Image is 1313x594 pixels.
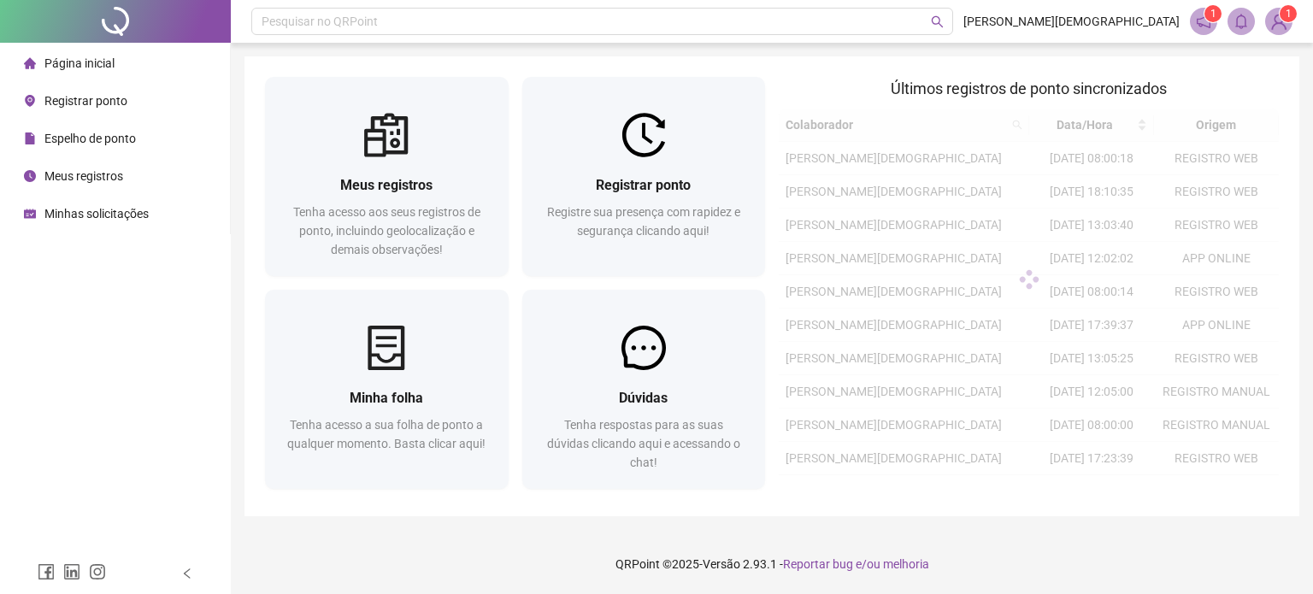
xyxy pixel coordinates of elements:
span: [PERSON_NAME][DEMOGRAPHIC_DATA] [963,12,1180,31]
img: 82273 [1266,9,1292,34]
span: Registrar ponto [596,177,691,193]
span: Registre sua presença com rapidez e segurança clicando aqui! [547,205,740,238]
span: Minhas solicitações [44,207,149,221]
span: facebook [38,563,55,580]
a: DúvidasTenha respostas para as suas dúvidas clicando aqui e acessando o chat! [522,290,766,489]
span: Minha folha [350,390,423,406]
span: Registrar ponto [44,94,127,108]
span: home [24,57,36,69]
span: 1 [1210,8,1216,20]
span: Meus registros [44,169,123,183]
span: Dúvidas [619,390,668,406]
a: Meus registrosTenha acesso aos seus registros de ponto, incluindo geolocalização e demais observa... [265,77,509,276]
span: Tenha acesso aos seus registros de ponto, incluindo geolocalização e demais observações! [293,205,480,256]
span: Espelho de ponto [44,132,136,145]
footer: QRPoint © 2025 - 2.93.1 - [231,534,1313,594]
span: notification [1196,14,1211,29]
span: clock-circle [24,170,36,182]
span: Tenha acesso a sua folha de ponto a qualquer momento. Basta clicar aqui! [287,418,486,450]
span: Versão [703,557,740,571]
span: Reportar bug e/ou melhoria [783,557,929,571]
sup: 1 [1204,5,1222,22]
span: instagram [89,563,106,580]
span: Últimos registros de ponto sincronizados [891,79,1167,97]
span: search [931,15,944,28]
span: linkedin [63,563,80,580]
span: left [181,568,193,579]
span: Tenha respostas para as suas dúvidas clicando aqui e acessando o chat! [547,418,740,469]
span: 1 [1286,8,1292,20]
span: schedule [24,208,36,220]
span: Meus registros [340,177,433,193]
span: file [24,132,36,144]
span: bell [1234,14,1249,29]
span: environment [24,95,36,107]
sup: Atualize o seu contato no menu Meus Dados [1280,5,1297,22]
span: Página inicial [44,56,115,70]
a: Registrar pontoRegistre sua presença com rapidez e segurança clicando aqui! [522,77,766,276]
a: Minha folhaTenha acesso a sua folha de ponto a qualquer momento. Basta clicar aqui! [265,290,509,489]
